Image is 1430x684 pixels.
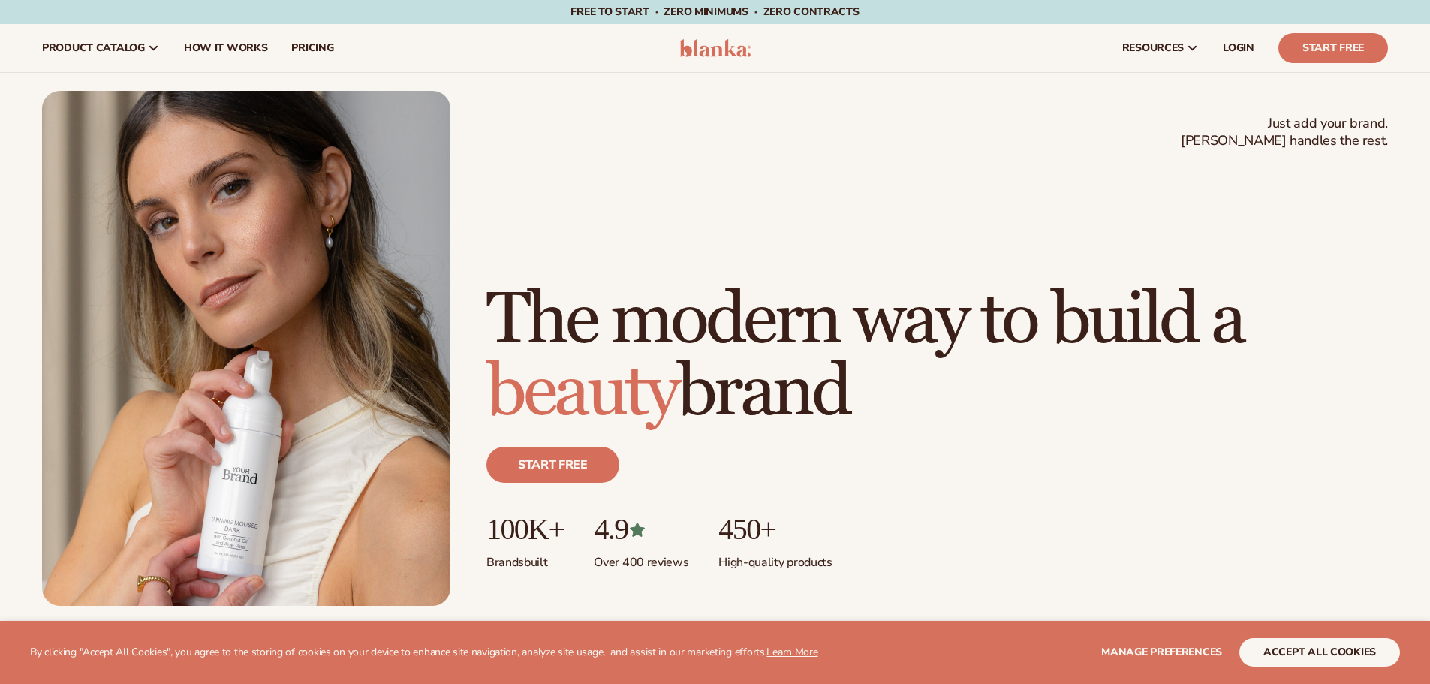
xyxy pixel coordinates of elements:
[718,546,832,571] p: High-quality products
[1239,638,1400,667] button: accept all cookies
[486,447,619,483] a: Start free
[1101,638,1222,667] button: Manage preferences
[570,5,859,19] span: Free to start · ZERO minimums · ZERO contracts
[279,24,345,72] a: pricing
[1223,42,1254,54] span: LOGIN
[42,91,450,606] img: Female holding tanning mousse.
[486,513,564,546] p: 100K+
[184,42,268,54] span: How It Works
[594,513,688,546] p: 4.9
[172,24,280,72] a: How It Works
[486,546,564,571] p: Brands built
[42,42,145,54] span: product catalog
[486,348,677,436] span: beauty
[1278,33,1388,63] a: Start Free
[1101,645,1222,659] span: Manage preferences
[1122,42,1184,54] span: resources
[1181,115,1388,150] span: Just add your brand. [PERSON_NAME] handles the rest.
[594,546,688,571] p: Over 400 reviews
[766,645,817,659] a: Learn More
[291,42,333,54] span: pricing
[30,646,818,659] p: By clicking "Accept All Cookies", you agree to the storing of cookies on your device to enhance s...
[1110,24,1211,72] a: resources
[1211,24,1266,72] a: LOGIN
[486,285,1388,429] h1: The modern way to build a brand
[30,24,172,72] a: product catalog
[679,39,751,57] img: logo
[718,513,832,546] p: 450+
